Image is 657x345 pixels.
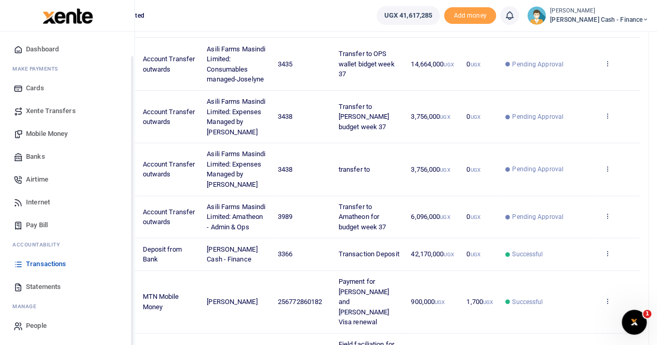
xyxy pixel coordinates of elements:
span: [PERSON_NAME] Cash - Finance [550,15,649,24]
small: UGX [470,252,480,257]
span: Transfer to [PERSON_NAME] budget week 37 [339,103,389,131]
span: Add money [444,7,496,24]
a: Statements [8,275,126,298]
span: 1 [643,310,651,318]
span: 0 [466,250,480,258]
span: 3989 [278,213,292,220]
a: Internet [8,191,126,214]
span: Airtime [26,174,48,185]
span: anage [18,302,37,310]
span: Statements [26,282,61,292]
span: 6,096,000 [411,213,450,220]
span: Deposit from Bank [142,245,181,264]
span: Dashboard [26,44,59,54]
small: UGX [470,62,480,67]
span: Internet [26,197,50,208]
li: Ac [8,237,126,253]
span: 3,756,000 [411,165,450,173]
a: Transactions [8,253,126,275]
span: countability [20,241,60,249]
li: Wallet ballance [372,6,444,25]
li: M [8,61,126,77]
a: People [8,314,126,337]
span: [PERSON_NAME] Cash - Finance [207,245,257,264]
span: Xente Transfers [26,106,76,116]
small: UGX [440,114,450,120]
span: [PERSON_NAME] [207,298,257,306]
span: 256772860182 [278,298,322,306]
span: 0 [466,165,480,173]
span: MTN Mobile Money [142,293,179,311]
a: Xente Transfers [8,100,126,122]
span: Successful [512,297,543,307]
span: 3435 [278,60,292,68]
span: Pending Approval [512,60,564,69]
small: UGX [440,167,450,173]
span: 900,000 [411,298,445,306]
span: Pending Approval [512,212,564,222]
span: Successful [512,250,543,259]
span: Asili Farms Masindi Limited: Amatheon - Admin & Ops [207,203,265,231]
span: Cards [26,83,44,93]
span: 3,756,000 [411,113,450,120]
a: Banks [8,145,126,168]
span: 3438 [278,113,292,120]
span: People [26,321,47,331]
a: Dashboard [8,38,126,61]
span: Account Transfer outwards [142,160,195,178]
li: M [8,298,126,314]
span: 14,664,000 [411,60,453,68]
span: 42,170,000 [411,250,453,258]
span: Pay Bill [26,220,48,230]
small: UGX [483,299,493,305]
small: UGX [444,62,453,67]
span: Asili Farms Masindi Limited: Consumables managed-Joselyne [207,45,265,84]
span: Asili Farms Masindi Limited: Expenses Managed by [PERSON_NAME] [207,98,265,136]
a: Add money [444,11,496,19]
span: Mobile Money [26,129,68,139]
span: Transaction Deposit [339,250,399,258]
span: 3366 [278,250,292,258]
a: Airtime [8,168,126,191]
iframe: Intercom live chat [622,310,647,335]
li: Toup your wallet [444,7,496,24]
small: UGX [470,214,480,220]
span: ake Payments [18,65,58,73]
span: 0 [466,113,480,120]
span: Pending Approval [512,164,564,174]
span: Transactions [26,259,66,269]
small: UGX [440,214,450,220]
span: transfer to [339,165,370,173]
span: Banks [26,151,45,162]
span: Account Transfer outwards [142,208,195,226]
a: Cards [8,77,126,100]
img: logo-large [43,8,93,24]
small: [PERSON_NAME] [550,7,649,16]
span: 3438 [278,165,292,173]
span: Transfer to Amatheon for budget week 37 [339,203,386,231]
span: 1,700 [466,298,493,306]
a: Mobile Money [8,122,126,145]
small: UGX [435,299,445,305]
a: Pay Bill [8,214,126,237]
a: logo-small logo-large logo-large [42,11,93,19]
span: 0 [466,60,480,68]
span: Payment for [PERSON_NAME] and [PERSON_NAME] Visa renewal [339,278,389,326]
a: profile-user [PERSON_NAME] [PERSON_NAME] Cash - Finance [527,6,649,25]
small: UGX [444,252,453,257]
span: Pending Approval [512,112,564,121]
img: profile-user [527,6,546,25]
a: UGX 41,617,285 [377,6,440,25]
span: Asili Farms Masindi Limited: Expenses Managed by [PERSON_NAME] [207,150,265,188]
span: Transfer to OPS wallet bidget week 37 [339,50,395,78]
span: 0 [466,213,480,220]
span: Account Transfer outwards [142,55,195,73]
small: UGX [470,167,480,173]
span: Account Transfer outwards [142,108,195,126]
small: UGX [470,114,480,120]
span: UGX 41,617,285 [384,10,432,21]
